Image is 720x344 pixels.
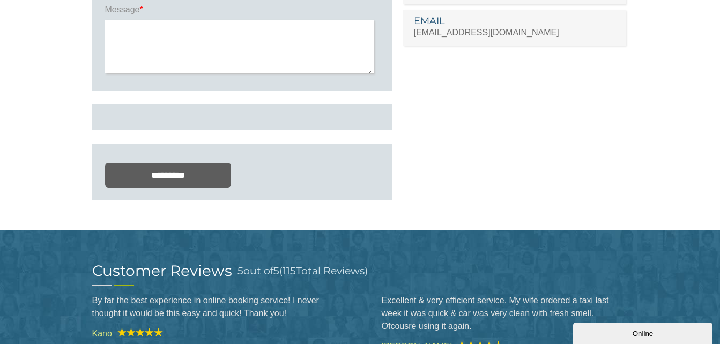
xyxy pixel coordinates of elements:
[92,263,232,278] h2: Customer Reviews
[105,4,380,20] label: Message
[92,286,339,328] blockquote: By far the best experience in online booking service! I never thought it would be this easy and q...
[573,320,715,344] iframe: chat widget
[382,286,628,341] blockquote: Excellent & very efficient service. My wife ordered a taxi last week it was quick & car was very ...
[92,328,339,338] cite: Kano
[273,265,279,277] span: 5
[414,16,615,26] h3: EMAIL
[414,28,559,37] a: [EMAIL_ADDRESS][DOMAIN_NAME]
[237,265,243,277] span: 5
[237,263,368,279] h3: out of ( Total Reviews)
[112,328,163,336] img: A1 Taxis Review
[283,265,296,277] span: 115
